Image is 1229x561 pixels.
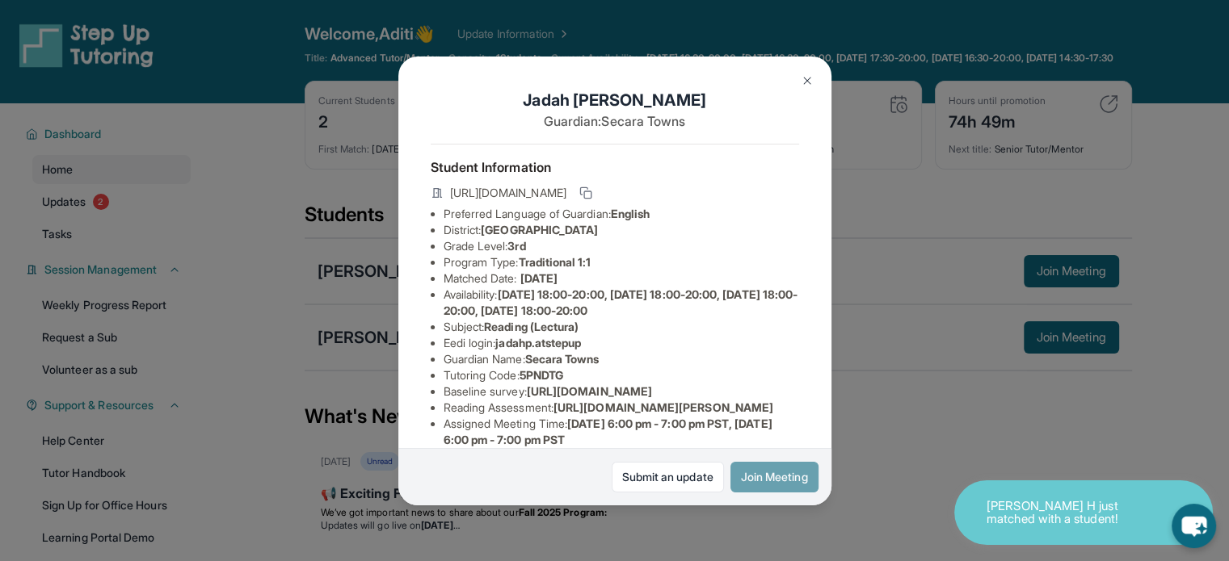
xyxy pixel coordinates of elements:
[431,89,799,111] h1: Jadah [PERSON_NAME]
[444,238,799,254] li: Grade Level:
[444,270,799,287] li: Matched Date:
[444,206,799,222] li: Preferred Language of Guardian:
[444,383,799,400] li: Baseline survey :
[612,462,724,492] a: Submit an update
[525,352,600,366] span: Secara Towns
[730,462,819,492] button: Join Meeting
[444,416,799,448] li: Assigned Meeting Time :
[444,351,799,367] li: Guardian Name :
[484,320,579,333] span: Reading (Lectura)
[444,287,799,319] li: Availability:
[520,368,563,382] span: 5PNDTG
[444,417,772,446] span: [DATE] 6:00 pm - 7:00 pm PST, [DATE] 6:00 pm - 7:00 pm PST
[611,207,650,220] span: English
[576,183,596,203] button: Copy link
[444,367,799,383] li: Tutoring Code :
[444,287,798,317] span: [DATE] 18:00-20:00, [DATE] 18:00-20:00, [DATE] 18:00-20:00, [DATE] 18:00-20:00
[801,74,814,87] img: Close Icon
[495,336,581,350] span: jadahp.atstepup
[444,335,799,351] li: Eedi login :
[444,222,799,238] li: District:
[444,319,799,335] li: Subject :
[527,384,652,398] span: [URL][DOMAIN_NAME]
[431,157,799,177] h4: Student Information
[987,500,1148,526] p: [PERSON_NAME] H just matched with a student!
[520,271,558,285] span: [DATE]
[431,111,799,131] p: Guardian: Secara Towns
[518,255,591,269] span: Traditional 1:1
[481,223,598,237] span: [GEOGRAPHIC_DATA]
[507,239,525,253] span: 3rd
[444,400,799,416] li: Reading Assessment :
[450,185,566,201] span: [URL][DOMAIN_NAME]
[553,400,773,414] span: [URL][DOMAIN_NAME][PERSON_NAME]
[1172,504,1216,548] button: chat-button
[444,254,799,270] li: Program Type:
